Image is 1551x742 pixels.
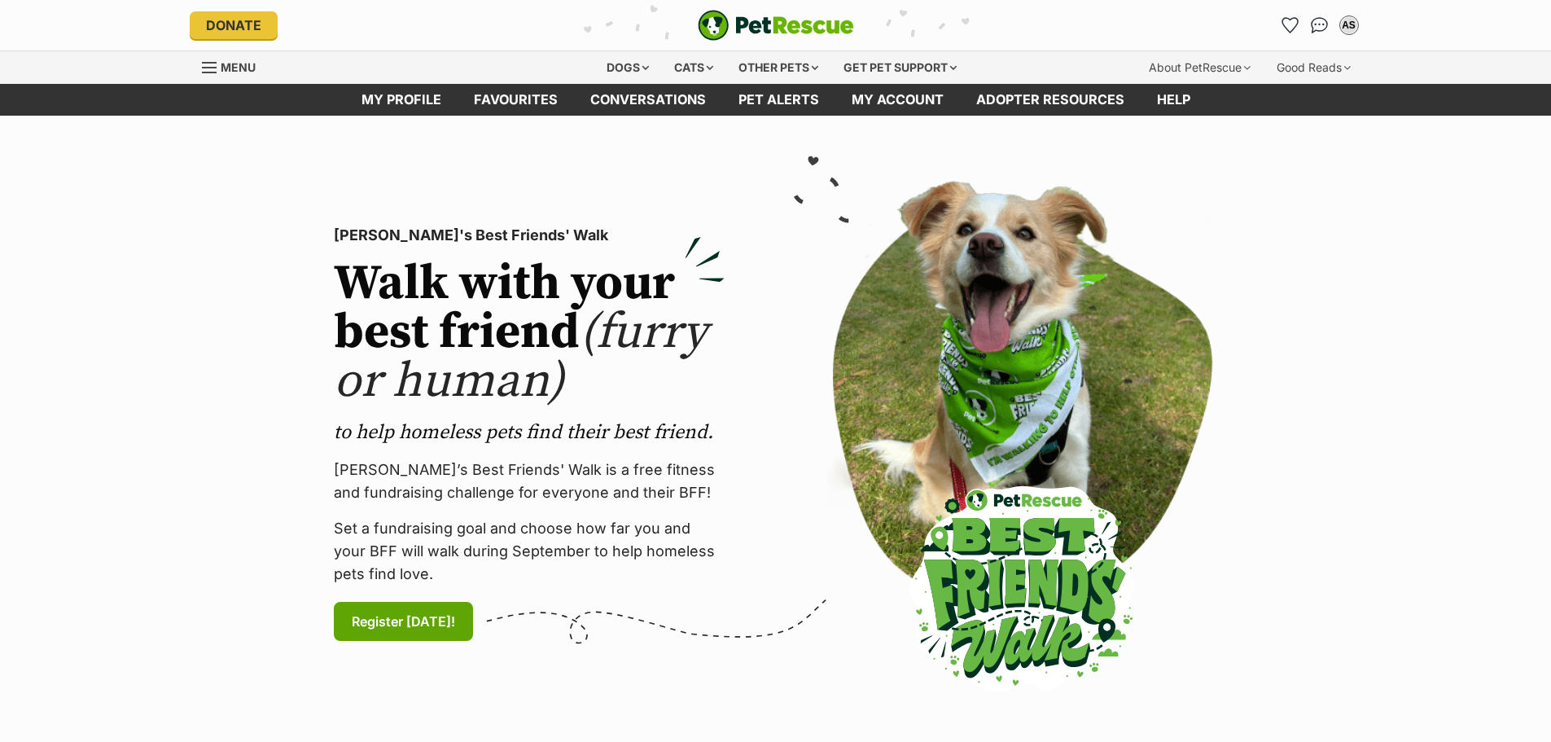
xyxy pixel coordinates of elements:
[960,84,1141,116] a: Adopter resources
[334,419,725,446] p: to help homeless pets find their best friend.
[334,602,473,641] a: Register [DATE]!
[221,60,256,74] span: Menu
[1311,17,1328,33] img: chat-41dd97257d64d25036548639549fe6c8038ab92f7586957e7f3b1b290dea8141.svg
[1265,51,1362,84] div: Good Reads
[835,84,960,116] a: My account
[1341,17,1357,33] div: AS
[595,51,660,84] div: Dogs
[727,51,830,84] div: Other pets
[1137,51,1262,84] div: About PetRescue
[345,84,458,116] a: My profile
[352,612,455,631] span: Register [DATE]!
[1141,84,1207,116] a: Help
[1277,12,1303,38] a: Favourites
[202,51,267,81] a: Menu
[334,302,708,412] span: (furry or human)
[574,84,722,116] a: conversations
[1277,12,1362,38] ul: Account quick links
[1336,12,1362,38] button: My account
[334,224,725,247] p: [PERSON_NAME]'s Best Friends' Walk
[190,11,278,39] a: Donate
[458,84,574,116] a: Favourites
[722,84,835,116] a: Pet alerts
[698,10,854,41] img: logo-e224e6f780fb5917bec1dbf3a21bbac754714ae5b6737aabdf751b685950b380.svg
[334,260,725,406] h2: Walk with your best friend
[663,51,725,84] div: Cats
[1307,12,1333,38] a: Conversations
[334,517,725,586] p: Set a fundraising goal and choose how far you and your BFF will walk during September to help hom...
[698,10,854,41] a: PetRescue
[832,51,968,84] div: Get pet support
[334,459,725,504] p: [PERSON_NAME]’s Best Friends' Walk is a free fitness and fundraising challenge for everyone and t...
